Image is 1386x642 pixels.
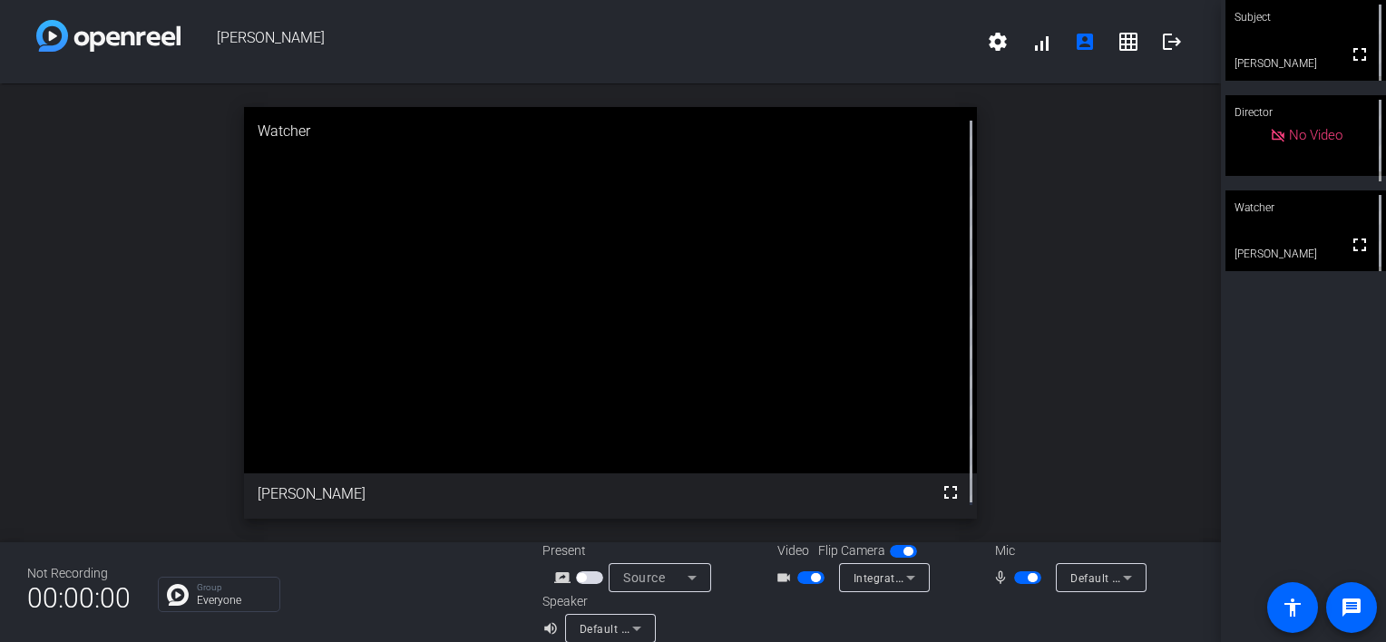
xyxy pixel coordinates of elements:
[623,570,665,585] span: Source
[1074,31,1096,53] mat-icon: account_box
[542,618,564,639] mat-icon: volume_up
[181,20,976,63] span: [PERSON_NAME]
[1282,597,1303,618] mat-icon: accessibility
[992,567,1014,588] mat-icon: mic_none
[542,541,724,560] div: Present
[1020,20,1063,63] button: signal_cellular_alt
[1225,95,1386,130] div: Director
[27,576,131,620] span: 00:00:00
[580,621,776,636] span: Default - Speakers (Realtek(R) Audio)
[36,20,181,52] img: white-gradient.svg
[818,541,885,560] span: Flip Camera
[1349,44,1371,65] mat-icon: fullscreen
[554,567,576,588] mat-icon: screen_share_outline
[27,564,131,583] div: Not Recording
[1118,31,1139,53] mat-icon: grid_on
[977,541,1158,560] div: Mic
[167,584,189,606] img: Chat Icon
[1289,127,1342,143] span: No Video
[1070,570,1313,585] span: Default - Microphone Array (Realtek(R) Audio)
[1349,234,1371,256] mat-icon: fullscreen
[940,481,961,503] mat-icon: fullscreen
[776,567,797,588] mat-icon: videocam_outline
[244,107,977,156] div: Watcher
[542,592,651,611] div: Speaker
[987,31,1009,53] mat-icon: settings
[197,583,270,592] p: Group
[854,570,1023,585] span: Integrated Webcam (1bcf:2ba9)
[1161,31,1183,53] mat-icon: logout
[1341,597,1362,618] mat-icon: message
[777,541,809,560] span: Video
[197,595,270,606] p: Everyone
[1225,190,1386,225] div: Watcher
